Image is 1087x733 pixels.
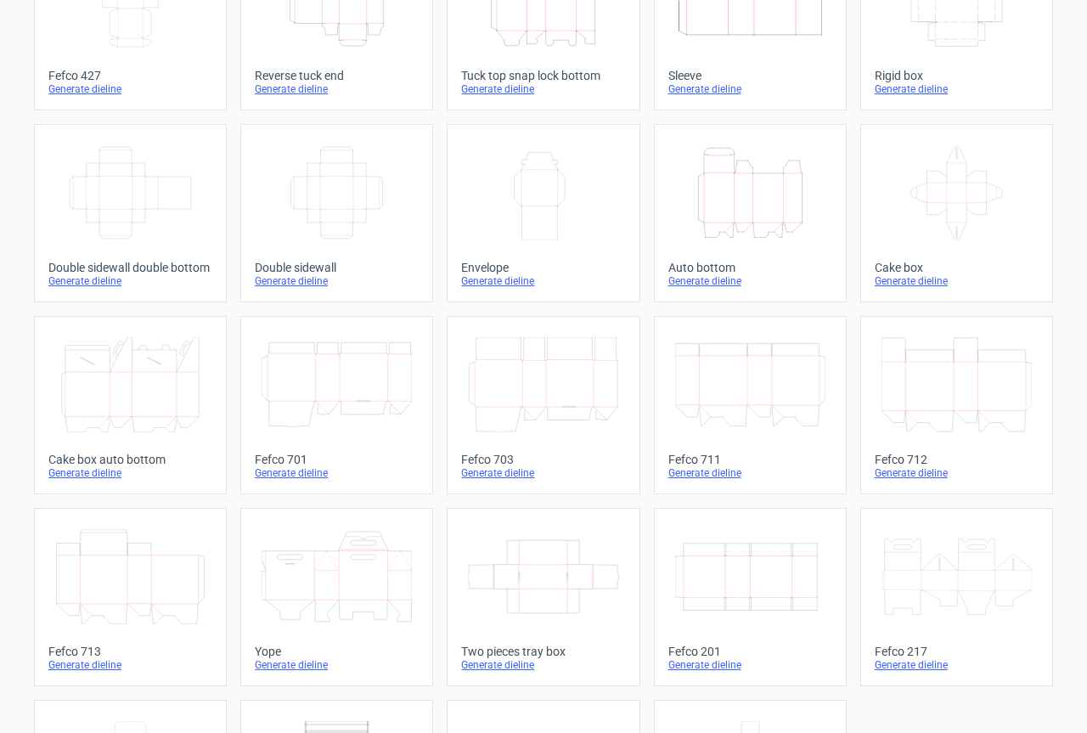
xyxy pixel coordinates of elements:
div: Generate dieline [461,466,625,480]
div: Cake box [875,261,1039,274]
a: Fefco 713Generate dieline [34,508,227,686]
a: Fefco 712Generate dieline [860,316,1053,494]
div: Generate dieline [875,466,1039,480]
div: Envelope [461,261,625,274]
a: YopeGenerate dieline [240,508,433,686]
a: Fefco 701Generate dieline [240,316,433,494]
div: Double sidewall double bottom [48,261,212,274]
div: Reverse tuck end [255,69,419,82]
a: Fefco 711Generate dieline [654,316,847,494]
div: Fefco 701 [255,453,419,466]
a: Two pieces tray boxGenerate dieline [447,508,639,686]
div: Generate dieline [255,658,419,672]
a: Cake box auto bottomGenerate dieline [34,316,227,494]
div: Generate dieline [875,658,1039,672]
div: Cake box auto bottom [48,453,212,466]
div: Fefco 713 [48,645,212,658]
div: Generate dieline [461,658,625,672]
div: Two pieces tray box [461,645,625,658]
div: Generate dieline [668,274,832,288]
div: Fefco 201 [668,645,832,658]
a: Double sidewallGenerate dieline [240,124,433,302]
div: Generate dieline [255,82,419,96]
a: Fefco 217Generate dieline [860,508,1053,686]
div: Generate dieline [668,82,832,96]
div: Double sidewall [255,261,419,274]
div: Tuck top snap lock bottom [461,69,625,82]
div: Generate dieline [48,274,212,288]
div: Auto bottom [668,261,832,274]
div: Generate dieline [875,82,1039,96]
div: Fefco 427 [48,69,212,82]
div: Sleeve [668,69,832,82]
div: Rigid box [875,69,1039,82]
div: Fefco 703 [461,453,625,466]
div: Generate dieline [48,466,212,480]
a: EnvelopeGenerate dieline [447,124,639,302]
a: Fefco 703Generate dieline [447,316,639,494]
div: Generate dieline [48,658,212,672]
a: Auto bottomGenerate dieline [654,124,847,302]
div: Generate dieline [668,658,832,672]
a: Double sidewall double bottomGenerate dieline [34,124,227,302]
div: Generate dieline [461,274,625,288]
div: Generate dieline [48,82,212,96]
div: Yope [255,645,419,658]
div: Fefco 712 [875,453,1039,466]
div: Generate dieline [461,82,625,96]
div: Generate dieline [668,466,832,480]
a: Fefco 201Generate dieline [654,508,847,686]
div: Fefco 711 [668,453,832,466]
div: Fefco 217 [875,645,1039,658]
div: Generate dieline [255,466,419,480]
a: Cake boxGenerate dieline [860,124,1053,302]
div: Generate dieline [255,274,419,288]
div: Generate dieline [875,274,1039,288]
